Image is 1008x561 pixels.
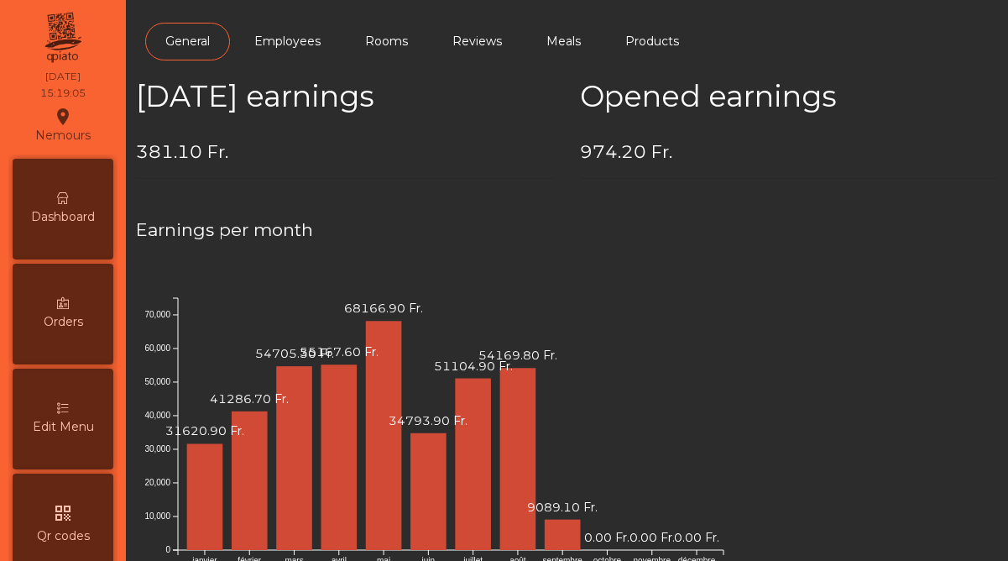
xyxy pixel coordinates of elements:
a: Reviews [432,23,522,60]
text: 51104.90 Fr. [434,358,513,373]
text: 41286.70 Fr. [210,391,289,406]
text: 60,000 [144,343,170,353]
img: qpiato [42,8,83,67]
i: qr_code [53,503,73,523]
div: [DATE] [45,69,81,84]
text: 9089.10 Fr. [527,500,598,515]
a: Meals [526,23,601,60]
a: General [145,23,230,60]
text: 30,000 [144,444,170,454]
text: 10,000 [144,511,170,521]
h2: Opened earnings [580,79,999,114]
text: 0.00 Fr. [629,530,675,545]
text: 31620.90 Fr. [165,423,244,438]
span: Edit Menu [33,418,94,436]
a: Employees [234,23,341,60]
text: 0.00 Fr. [674,530,719,545]
div: 15:19:05 [40,86,86,101]
a: Products [605,23,699,60]
h2: [DATE] earnings [136,79,555,114]
h4: Earnings per month [136,218,998,243]
text: 20,000 [144,478,170,487]
text: 0 [165,545,170,554]
h4: 381.10 Fr. [136,139,555,165]
text: 68166.90 Fr. [344,301,423,316]
span: Qr codes [37,527,90,545]
a: Rooms [345,23,428,60]
span: Dashboard [31,208,95,226]
text: 54705.30 Fr. [255,346,334,361]
text: 40,000 [144,411,170,420]
text: 55167.60 Fr. [300,344,379,359]
span: Orders [44,313,83,331]
text: 50,000 [144,377,170,386]
text: 0.00 Fr. [584,530,629,545]
text: 54169.80 Fr. [478,348,557,363]
h4: 974.20 Fr. [580,139,999,165]
text: 70,000 [144,310,170,319]
div: Nemours [35,104,91,146]
text: 34793.90 Fr. [389,413,467,428]
i: location_on [53,107,73,127]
